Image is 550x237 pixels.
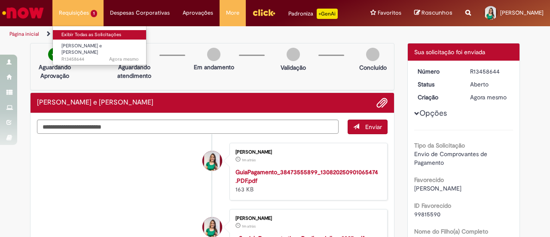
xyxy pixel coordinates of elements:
[183,9,213,17] span: Aprovações
[91,10,97,17] span: 1
[53,30,147,40] a: Exibir Todas as Solicitações
[61,56,139,63] span: R13458644
[9,31,39,37] a: Página inicial
[470,93,507,101] span: Agora mesmo
[414,210,440,218] span: 99815590
[366,48,379,61] img: img-circle-grey.png
[411,67,464,76] dt: Número
[52,26,147,65] ul: Requisições
[359,63,387,72] p: Concluído
[422,9,452,17] span: Rascunhos
[500,9,544,16] span: [PERSON_NAME]
[414,48,485,56] span: Sua solicitação foi enviada
[109,56,139,62] time: 28/08/2025 15:22:13
[414,9,452,17] a: Rascunhos
[53,41,147,60] a: Aberto R13458644 : Auxílio Creche e Babá
[37,99,153,107] h2: Auxílio Creche e Babá Histórico de tíquete
[235,150,379,155] div: [PERSON_NAME]
[109,56,139,62] span: Agora mesmo
[202,217,222,237] div: Flavia Vanessa Zambello Dias
[235,216,379,221] div: [PERSON_NAME]
[242,157,256,163] time: 28/08/2025 15:21:19
[470,67,510,76] div: R13458644
[288,9,338,19] div: Padroniza
[414,228,488,235] b: Nome do Filho(a) Completo
[1,4,45,22] img: ServiceNow
[235,168,378,185] a: GuiaPagamento_38473555899_130820250901065474.PDF.pdf
[317,9,338,19] p: +GenAi
[61,43,102,56] span: [PERSON_NAME] e [PERSON_NAME]
[281,63,306,72] p: Validação
[414,142,465,149] b: Tipo da Solicitação
[252,6,275,19] img: click_logo_yellow_360x200.png
[226,9,239,17] span: More
[376,97,388,108] button: Adicionar anexos
[287,48,300,61] img: img-circle-grey.png
[411,80,464,89] dt: Status
[59,9,89,17] span: Requisições
[37,120,339,134] textarea: Digite sua mensagem aqui...
[242,224,256,229] span: 1m atrás
[34,63,76,80] p: Aguardando Aprovação
[48,48,61,61] img: check-circle-green.png
[414,202,451,209] b: ID Favorecido
[411,93,464,102] dt: Criação
[6,26,360,42] ul: Trilhas de página
[194,63,234,71] p: Em andamento
[414,185,461,192] span: [PERSON_NAME]
[242,157,256,163] span: 1m atrás
[242,224,256,229] time: 28/08/2025 15:21:00
[202,151,222,171] div: Flavia Vanessa Zambello Dias
[470,93,510,102] div: 28/08/2025 15:22:11
[113,63,155,80] p: Aguardando atendimento
[414,150,489,166] span: Envio de Comprovantes de Pagamento
[378,9,401,17] span: Favoritos
[207,48,220,61] img: img-circle-grey.png
[414,176,444,184] b: Favorecido
[470,80,510,89] div: Aberto
[235,168,379,194] div: 163 KB
[365,123,382,131] span: Enviar
[110,9,170,17] span: Despesas Corporativas
[348,120,388,134] button: Enviar
[470,93,507,101] time: 28/08/2025 15:22:11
